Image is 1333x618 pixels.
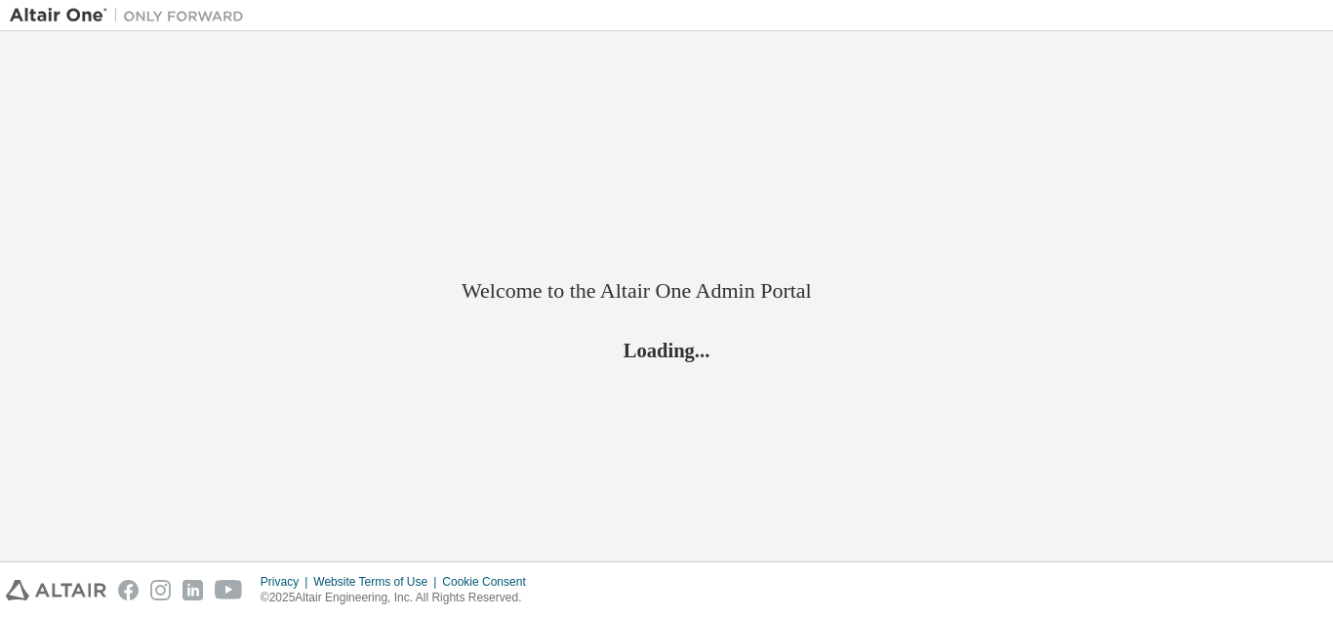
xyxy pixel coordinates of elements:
div: Privacy [261,574,313,590]
h2: Welcome to the Altair One Admin Portal [462,277,871,305]
img: youtube.svg [215,580,243,600]
img: instagram.svg [150,580,171,600]
img: facebook.svg [118,580,139,600]
h2: Loading... [462,337,871,362]
div: Cookie Consent [442,574,537,590]
img: Altair One [10,6,254,25]
div: Website Terms of Use [313,574,442,590]
img: altair_logo.svg [6,580,106,600]
p: © 2025 Altair Engineering, Inc. All Rights Reserved. [261,590,538,606]
img: linkedin.svg [182,580,203,600]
